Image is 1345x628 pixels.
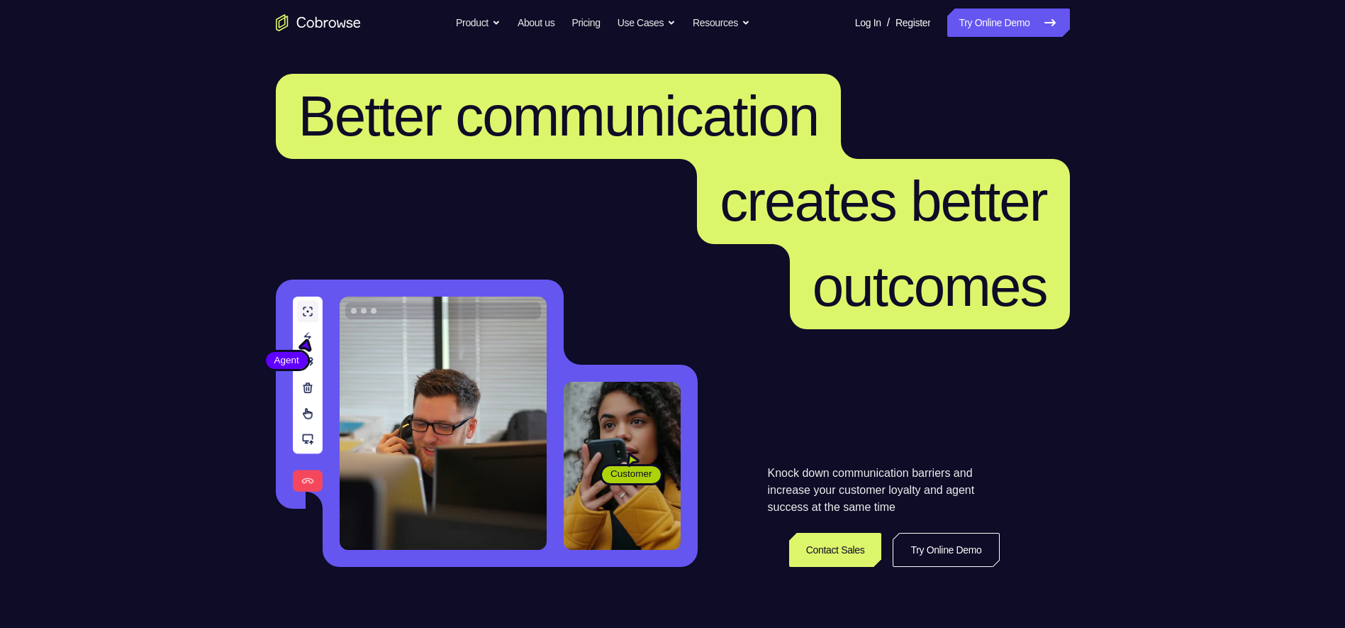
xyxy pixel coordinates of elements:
[518,9,554,37] a: About us
[855,9,881,37] a: Log In
[893,533,999,567] a: Try Online Demo
[298,84,819,148] span: Better communication
[602,467,661,481] span: Customer
[895,9,930,37] a: Register
[947,9,1069,37] a: Try Online Demo
[276,14,361,31] a: Go to the home page
[768,465,1000,516] p: Knock down communication barriers and increase your customer loyalty and agent success at the sam...
[571,9,600,37] a: Pricing
[293,297,323,492] img: A series of tools used in co-browsing sessions
[564,382,681,550] img: A customer holding their phone
[618,9,676,37] button: Use Cases
[720,170,1047,233] span: creates better
[340,297,547,550] img: A customer support agent talking on the phone
[887,14,890,31] span: /
[789,533,882,567] a: Contact Sales
[266,353,308,368] span: Agent
[456,9,501,37] button: Product
[813,255,1047,318] span: outcomes
[693,9,750,37] button: Resources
